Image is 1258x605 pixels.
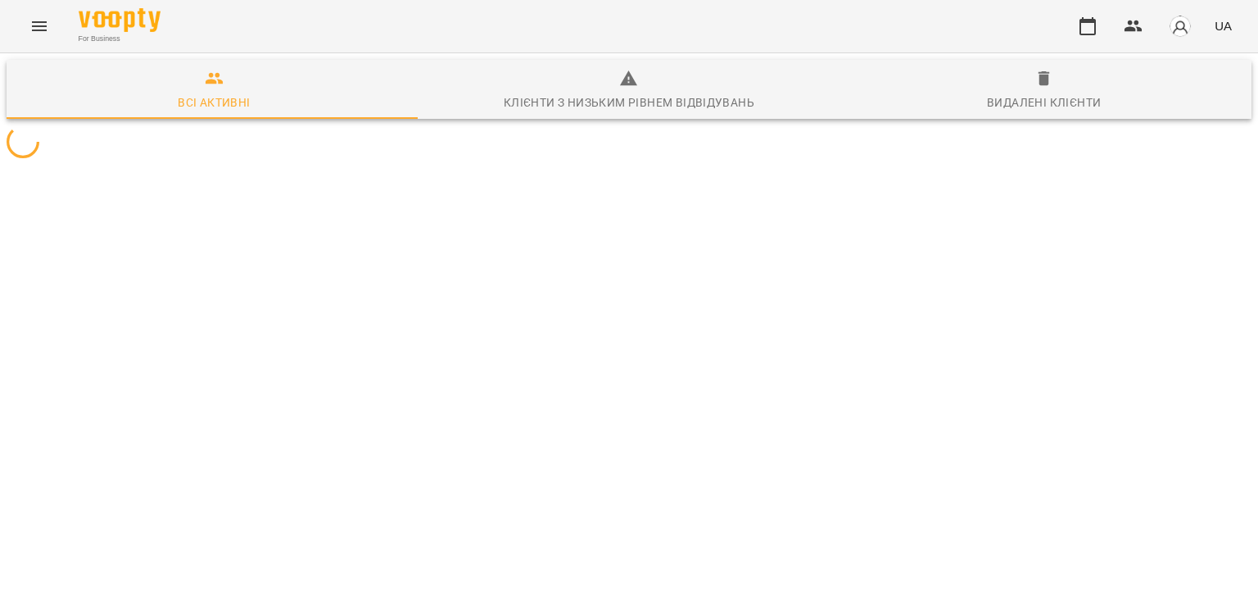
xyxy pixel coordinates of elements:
[1208,11,1238,41] button: UA
[79,8,161,32] img: Voopty Logo
[178,93,250,112] div: Всі активні
[79,34,161,44] span: For Business
[20,7,59,46] button: Menu
[1169,15,1192,38] img: avatar_s.png
[504,93,754,112] div: Клієнти з низьким рівнем відвідувань
[987,93,1101,112] div: Видалені клієнти
[1215,17,1232,34] span: UA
